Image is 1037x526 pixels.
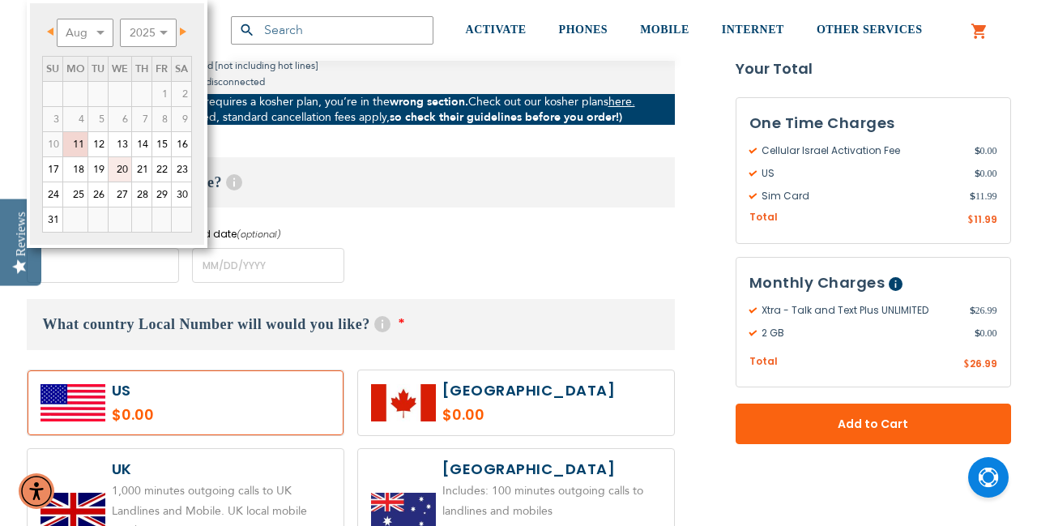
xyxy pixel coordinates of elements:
a: 12 [88,132,108,156]
span: Help [889,277,903,291]
h3: When do you need service? [27,157,675,207]
span: Xtra - Talk and Text Plus UNLIMITED [749,303,970,318]
a: 22 [152,157,171,182]
span: $ [967,213,974,228]
span: Saturday [175,62,188,76]
span: Total [749,210,778,225]
span: 26.99 [970,357,997,370]
span: Next [180,28,186,36]
li: Only person to person calls included [not including hot lines] *If the line will be abused it wil... [27,53,675,94]
span: 2 GB [749,326,975,340]
a: 16 [172,132,191,156]
span: 7 [132,107,151,131]
span: MOBILE [640,24,689,36]
span: $ [970,303,975,318]
a: Prev [44,21,64,41]
h3: One Time Charges [749,111,997,135]
span: What country Local Number will would you like? [43,316,370,332]
input: Search [231,16,433,45]
span: 4 [63,107,87,131]
a: here. [608,94,635,109]
span: $ [975,143,980,158]
a: 20 [109,157,131,182]
span: Thursday [135,62,148,76]
a: 24 [43,182,62,207]
a: 15 [152,132,171,156]
a: 28 [132,182,151,207]
a: 26 [88,182,108,207]
input: MM/DD/YYYY [192,248,344,283]
span: Sim Card [749,189,970,203]
span: Sunday [46,62,59,76]
strong: wrong section. [390,94,468,109]
span: $ [975,166,980,181]
span: 11.99 [974,212,997,226]
span: 9 [172,107,191,131]
a: 19 [88,157,108,182]
span: 6 [109,107,131,131]
span: OTHER SERVICES [817,24,923,36]
span: 10 [43,132,62,156]
span: Friday [156,62,168,76]
a: 30 [172,182,191,207]
span: Monthly Charges [749,272,886,293]
span: Total [749,354,778,370]
a: Next [169,21,190,41]
span: 26.99 [970,303,997,318]
span: INTERNET [722,24,784,36]
span: 2 [172,82,191,106]
span: Add to Cart [789,416,958,433]
span: 8 [152,107,171,131]
a: 25 [63,182,87,207]
select: Select year [120,19,177,47]
span: 3 [43,107,62,131]
span: $ [970,189,975,203]
span: Tuesday [92,62,105,76]
span: ACTIVATE [466,24,527,36]
span: 5 [88,107,108,131]
i: (optional) [237,228,281,241]
input: MM/DD/YYYY [27,248,179,283]
a: 29 [152,182,171,207]
strong: so check their guidelines before you order!) [390,109,622,125]
div: Reviews [14,212,28,256]
a: 18 [63,157,87,182]
label: End date [192,227,344,242]
span: PHONES [559,24,608,36]
a: 23 [172,157,191,182]
button: Add to Cart [736,404,1011,444]
a: 21 [132,157,151,182]
span: Cellular Israel Activation Fee [749,143,975,158]
span: 1 [152,82,171,106]
span: 0.00 [975,166,997,181]
a: 13 [109,132,131,156]
span: Monday [66,62,84,76]
span: Wednesday [112,62,128,76]
a: 17 [43,157,62,182]
span: US [749,166,975,181]
strong: Your Total [736,57,1011,81]
span: Help [374,316,390,332]
a: 11 [63,132,87,156]
a: 14 [132,132,151,156]
span: 0.00 [975,326,997,340]
a: 31 [43,207,62,232]
select: Select month [57,19,113,47]
p: If your yeshiva or seminary requires a kosher plan, you’re in the Check out our kosher plans (Onc... [27,94,675,125]
div: Accessibility Menu [19,473,54,509]
a: 27 [109,182,131,207]
span: 0.00 [975,143,997,158]
span: Prev [47,28,53,36]
span: Help [226,174,242,190]
span: $ [975,326,980,340]
span: 11.99 [970,189,997,203]
span: $ [963,357,970,372]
